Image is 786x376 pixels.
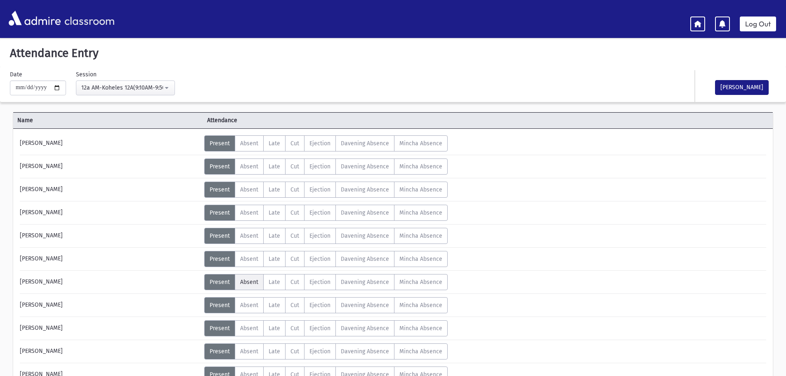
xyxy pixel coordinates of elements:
[341,325,389,332] span: Davening Absence
[269,255,280,262] span: Late
[81,83,163,92] div: 12a AM-Koheles 12A(9:10AM-9:50AM)
[204,320,448,336] div: AttTypes
[210,325,230,332] span: Present
[210,348,230,355] span: Present
[309,255,330,262] span: Ejection
[309,140,330,147] span: Ejection
[240,140,258,147] span: Absent
[7,9,63,28] img: AdmirePro
[240,209,258,216] span: Absent
[210,232,230,239] span: Present
[210,186,230,193] span: Present
[269,209,280,216] span: Late
[399,255,442,262] span: Mincha Absence
[341,302,389,309] span: Davening Absence
[269,325,280,332] span: Late
[76,70,97,79] label: Session
[16,158,204,175] div: [PERSON_NAME]
[399,279,442,286] span: Mincha Absence
[204,251,448,267] div: AttTypes
[16,135,204,151] div: [PERSON_NAME]
[269,302,280,309] span: Late
[269,279,280,286] span: Late
[204,205,448,221] div: AttTypes
[290,186,299,193] span: Cut
[269,163,280,170] span: Late
[309,302,330,309] span: Ejection
[290,325,299,332] span: Cut
[290,279,299,286] span: Cut
[210,279,230,286] span: Present
[341,279,389,286] span: Davening Absence
[240,279,258,286] span: Absent
[210,302,230,309] span: Present
[240,302,258,309] span: Absent
[399,232,442,239] span: Mincha Absence
[240,348,258,355] span: Absent
[309,232,330,239] span: Ejection
[16,274,204,290] div: [PERSON_NAME]
[204,274,448,290] div: AttTypes
[309,279,330,286] span: Ejection
[269,186,280,193] span: Late
[16,228,204,244] div: [PERSON_NAME]
[341,186,389,193] span: Davening Absence
[16,320,204,336] div: [PERSON_NAME]
[240,325,258,332] span: Absent
[203,116,393,125] span: Attendance
[204,135,448,151] div: AttTypes
[16,297,204,313] div: [PERSON_NAME]
[309,186,330,193] span: Ejection
[204,343,448,359] div: AttTypes
[715,80,769,95] button: [PERSON_NAME]
[399,163,442,170] span: Mincha Absence
[210,255,230,262] span: Present
[16,343,204,359] div: [PERSON_NAME]
[269,348,280,355] span: Late
[13,116,203,125] span: Name
[63,7,115,29] span: classroom
[7,46,779,60] h5: Attendance Entry
[341,140,389,147] span: Davening Absence
[204,228,448,244] div: AttTypes
[10,70,22,79] label: Date
[240,186,258,193] span: Absent
[269,232,280,239] span: Late
[269,140,280,147] span: Late
[740,17,776,31] a: Log Out
[16,251,204,267] div: [PERSON_NAME]
[341,255,389,262] span: Davening Absence
[341,163,389,170] span: Davening Absence
[76,80,175,95] button: 12a AM-Koheles 12A(9:10AM-9:50AM)
[399,302,442,309] span: Mincha Absence
[290,348,299,355] span: Cut
[341,209,389,216] span: Davening Absence
[399,186,442,193] span: Mincha Absence
[309,325,330,332] span: Ejection
[309,163,330,170] span: Ejection
[240,163,258,170] span: Absent
[290,255,299,262] span: Cut
[204,297,448,313] div: AttTypes
[210,209,230,216] span: Present
[309,209,330,216] span: Ejection
[204,182,448,198] div: AttTypes
[16,205,204,221] div: [PERSON_NAME]
[210,163,230,170] span: Present
[309,348,330,355] span: Ejection
[210,140,230,147] span: Present
[399,325,442,332] span: Mincha Absence
[290,302,299,309] span: Cut
[290,163,299,170] span: Cut
[204,158,448,175] div: AttTypes
[290,209,299,216] span: Cut
[399,209,442,216] span: Mincha Absence
[240,232,258,239] span: Absent
[240,255,258,262] span: Absent
[16,182,204,198] div: [PERSON_NAME]
[341,232,389,239] span: Davening Absence
[290,140,299,147] span: Cut
[399,140,442,147] span: Mincha Absence
[290,232,299,239] span: Cut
